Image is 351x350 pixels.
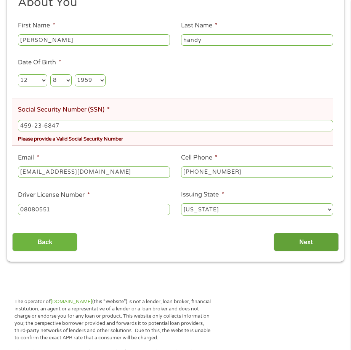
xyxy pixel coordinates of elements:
[181,22,218,30] label: Last Name
[51,299,92,305] a: [DOMAIN_NAME]
[14,298,213,341] p: The operator of (this “Website”) is not a lender, loan broker, financial institution, an agent or...
[18,22,55,30] label: First Name
[181,154,218,162] label: Cell Phone
[18,191,90,199] label: Driver License Number
[181,191,224,199] label: Issuing State
[18,166,170,178] input: john@gmail.com
[18,106,110,114] label: Social Security Number (SSN)
[12,233,77,251] input: Back
[18,120,333,131] input: 078-05-1120
[181,34,333,46] input: Smith
[18,133,333,143] div: Please provide a Valid Social Security Number
[18,154,39,162] label: Email
[18,59,61,67] label: Date Of Birth
[18,34,170,46] input: John
[274,233,339,251] input: Next
[181,166,333,178] input: (541) 754-3010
